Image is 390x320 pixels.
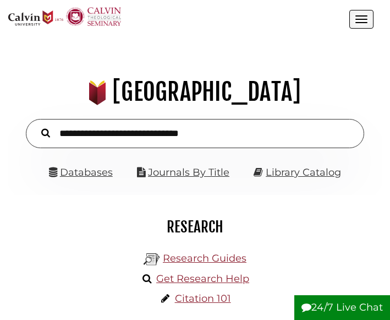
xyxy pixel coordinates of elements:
[17,218,373,236] h2: Research
[49,166,113,178] a: Databases
[163,252,246,264] a: Research Guides
[66,7,121,26] img: Calvin Theological Seminary
[41,128,50,138] i: Search
[175,292,231,305] a: Citation 101
[349,10,373,29] button: Open the menu
[156,273,249,285] a: Get Research Help
[144,251,160,268] img: Hekman Library Logo
[36,126,56,139] button: Search
[266,166,341,178] a: Library Catalog
[14,77,376,107] h1: [GEOGRAPHIC_DATA]
[148,166,229,178] a: Journals By Title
